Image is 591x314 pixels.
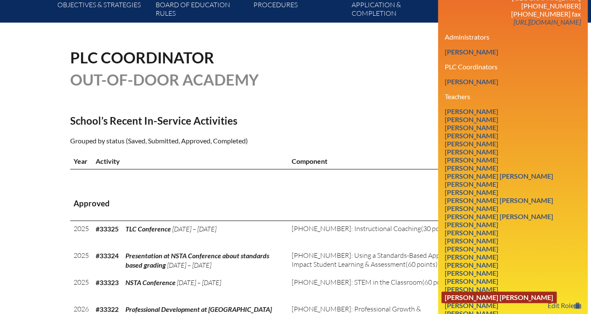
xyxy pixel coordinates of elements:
[74,198,517,209] h3: Approved
[70,135,369,146] p: Grouped by status (Saved, Submitted, Approved, Completed)
[125,251,269,269] span: Presentation at NSTA Conference about standards based grading
[445,33,581,41] h3: Administrators
[441,291,557,303] a: [PERSON_NAME] [PERSON_NAME]
[441,122,502,133] a: [PERSON_NAME]
[96,251,119,260] b: #33324
[70,70,259,89] span: Out-of-Door Academy
[292,251,464,268] span: [PHONE_NUMBER]: Using a Standards-Based Approach to Impact Student Learning & Assessment
[125,225,171,233] span: TLC Conference
[441,186,502,198] a: [PERSON_NAME]
[177,278,221,287] span: [DATE] – [DATE]
[288,274,468,301] td: (60 points)
[441,259,502,271] a: [PERSON_NAME]
[96,278,119,286] b: #33323
[441,267,502,279] a: [PERSON_NAME]
[70,48,214,67] span: PLC Coordinator
[70,114,369,127] h2: School’s Recent In-Service Activities
[441,219,502,230] a: [PERSON_NAME]
[292,224,421,233] span: [PHONE_NUMBER]: Instructional Coaching
[441,76,502,87] a: [PERSON_NAME]
[70,274,92,301] td: 2025
[441,227,502,238] a: [PERSON_NAME]
[510,16,584,28] a: [URL][DOMAIN_NAME]
[70,221,92,248] td: 2025
[445,92,581,100] h3: Teachers
[441,170,557,182] a: [PERSON_NAME] [PERSON_NAME]
[441,162,502,174] a: [PERSON_NAME]
[125,278,176,286] span: NSTA Conference
[441,275,502,287] a: [PERSON_NAME]
[445,63,581,71] h3: PLC Coordinators
[172,225,216,233] span: [DATE] – [DATE]
[441,46,502,57] a: [PERSON_NAME]
[441,154,502,166] a: [PERSON_NAME]
[441,211,557,222] a: [PERSON_NAME] [PERSON_NAME]
[441,300,502,311] a: [PERSON_NAME]
[70,153,92,169] th: Year
[544,300,584,311] a: Edit Role
[92,153,288,169] th: Activity
[288,248,468,274] td: (60 points)
[441,243,502,254] a: [PERSON_NAME]
[167,261,211,269] span: [DATE] – [DATE]
[288,221,468,248] td: (30 points)
[292,278,422,286] span: [PHONE_NUMBER]: STEM in the Classroom
[441,235,502,246] a: [PERSON_NAME]
[441,178,502,190] a: [PERSON_NAME]
[96,225,119,233] b: #33325
[441,114,502,125] a: [PERSON_NAME]
[70,248,92,274] td: 2025
[441,130,502,141] a: [PERSON_NAME]
[441,146,502,157] a: [PERSON_NAME]
[125,305,272,313] span: Professional Development at [GEOGRAPHIC_DATA]
[441,138,502,149] a: [PERSON_NAME]
[441,194,557,206] a: [PERSON_NAME] [PERSON_NAME]
[441,106,502,117] a: [PERSON_NAME]
[441,283,502,295] a: [PERSON_NAME]
[441,251,502,263] a: [PERSON_NAME]
[288,153,468,169] th: Component
[441,203,502,214] a: [PERSON_NAME]
[96,305,119,313] b: #33322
